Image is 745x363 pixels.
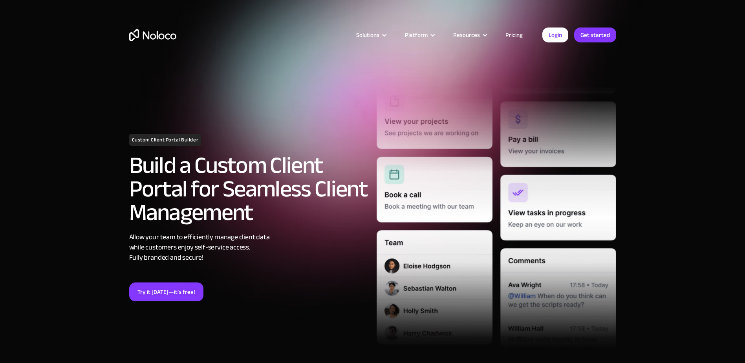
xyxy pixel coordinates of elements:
a: Pricing [496,30,533,40]
div: Platform [405,30,428,40]
a: Login [542,27,568,42]
a: Get started [574,27,616,42]
div: Platform [395,30,443,40]
div: Allow your team to efficiently manage client data while customers enjoy self-service access. Full... [129,232,369,263]
h1: Custom Client Portal Builder [129,134,201,146]
a: home [129,29,176,41]
div: Resources [443,30,496,40]
div: Resources [453,30,480,40]
a: Try it [DATE]—it’s free! [129,282,203,301]
h2: Build a Custom Client Portal for Seamless Client Management [129,154,369,224]
div: Solutions [356,30,379,40]
div: Solutions [346,30,395,40]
